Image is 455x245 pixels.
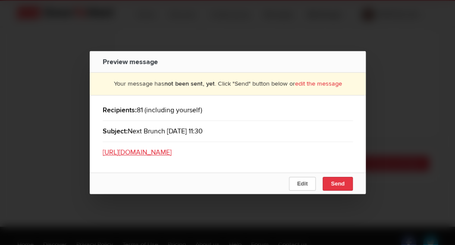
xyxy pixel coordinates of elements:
a: edit the message [295,80,342,87]
a: [URL][DOMAIN_NAME] [103,148,172,157]
div: Your message has . Click "Send" button below or [90,73,366,96]
div: 81 (including yourself) [103,105,353,121]
span: Send [331,180,345,187]
button: Send [323,177,353,191]
div: Preview message [103,51,198,73]
b: Recipients: [103,106,137,115]
div: Next Brunch [DATE] 11:30 [103,126,353,142]
b: Subject: [103,127,128,136]
button: Edit [289,177,316,191]
a: [URL][DOMAIN_NAME] [7,8,76,16]
b: not been sent, yet [164,80,214,87]
span: Edit [297,180,308,187]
